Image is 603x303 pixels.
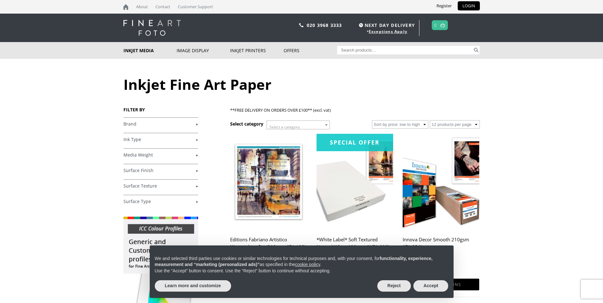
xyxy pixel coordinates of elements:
[123,195,198,207] h4: Surface Type
[317,134,393,151] div: Special Offer
[123,20,181,36] img: logo-white.svg
[372,120,428,129] select: Shop order
[359,23,363,27] img: time.svg
[299,23,304,27] img: phone.svg
[123,164,198,176] h4: Surface Finish
[403,134,479,230] img: Innova Decor Smooth 210gsm (IFA-024)
[123,133,198,145] h4: Ink Type
[317,134,393,230] img: *White Label* Soft Textured Natural White 190gsm (WFA-006)
[155,268,449,274] p: Use the “Accept” button to consent. Use the “Reject” button to continue without accepting.
[377,280,411,292] button: Reject
[337,46,473,54] input: Search products…
[284,42,337,59] a: Offers
[123,42,177,59] a: Inkjet Media
[123,152,198,158] a: +
[357,22,415,29] span: NEXT DAY DELIVERY
[177,42,230,59] a: Image Display
[230,234,307,259] h2: Editions Fabriano Artistico Watercolour Rag 310gsm (IFA-108)
[230,107,480,114] p: **FREE DELIVERY ON ORDERS OVER £100** (excl. vat)
[230,134,307,275] a: Editions Fabriano Artistico Watercolour Rag 310gsm (IFA-108) £6.29
[123,107,198,113] h3: FILTER BY
[155,256,449,268] p: We and selected third parties use cookies or similar technologies for technical purposes and, wit...
[123,137,198,143] a: +
[155,256,433,267] strong: functionality, experience, measurement and “marketing (personalized ads)”
[123,179,198,192] h4: Surface Texture
[413,280,449,292] button: Accept
[123,148,198,161] h4: Media Weight
[230,121,263,127] h3: Select category
[434,21,437,30] a: 0
[123,168,198,174] a: +
[123,183,198,189] a: +
[440,23,445,27] img: basket.svg
[458,1,480,10] a: LOGIN
[369,29,407,34] a: Exceptions Apply
[230,42,284,59] a: Inkjet Printers
[295,262,320,267] a: cookie policy
[432,1,456,10] a: Register
[403,234,479,259] h2: Innova Decor Smooth 210gsm (IFA-024)
[473,46,480,54] button: Search
[123,121,198,127] a: +
[269,124,300,130] span: Select a category
[307,22,342,28] a: 020 3968 3333
[230,134,307,230] img: Editions Fabriano Artistico Watercolour Rag 310gsm (IFA-108)
[123,75,480,94] h1: Inkjet Fine Art Paper
[403,134,479,275] a: Innova Decor Smooth 210gsm (IFA-024) £16.99
[123,117,198,130] h4: Brand
[317,134,393,275] a: Special Offer*White Label* Soft Textured Natural White 190gsm (WFA-006) £16.99
[123,199,198,205] a: +
[145,240,459,303] div: Notice
[317,234,393,259] h2: *White Label* Soft Textured Natural White 190gsm (WFA-006)
[155,280,231,292] button: Learn more and customize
